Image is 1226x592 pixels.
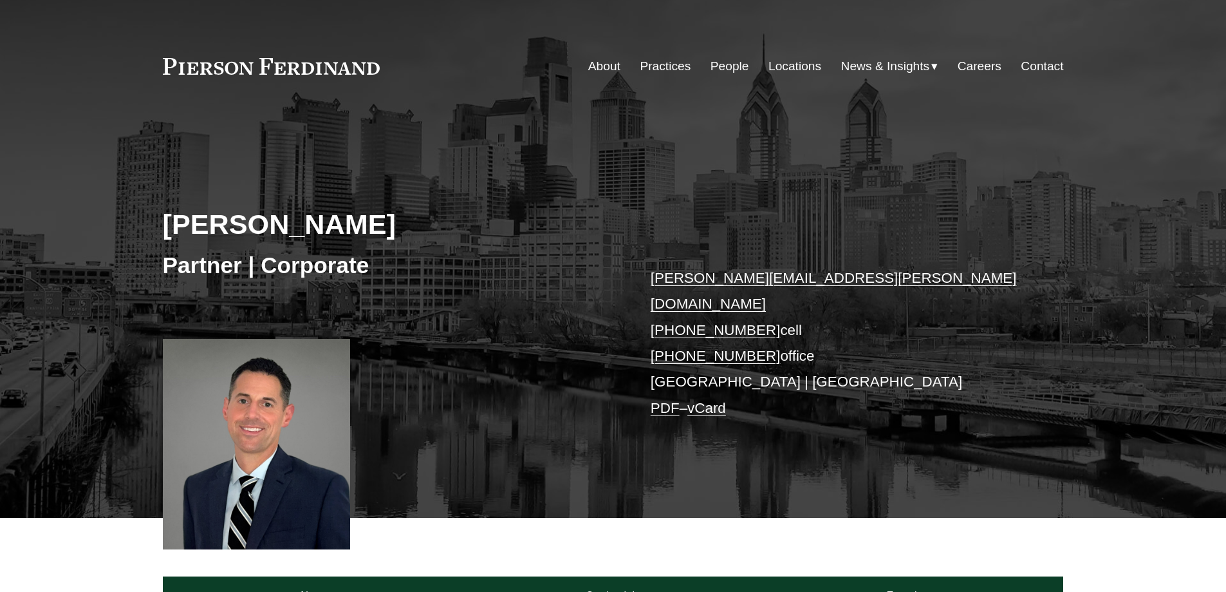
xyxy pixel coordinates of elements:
a: People [711,54,749,79]
a: About [588,54,620,79]
a: [PHONE_NUMBER] [651,348,781,364]
a: [PHONE_NUMBER] [651,322,781,338]
a: Locations [768,54,821,79]
a: Practices [640,54,691,79]
a: vCard [687,400,726,416]
p: cell office [GEOGRAPHIC_DATA] | [GEOGRAPHIC_DATA] – [651,265,1026,421]
h3: Partner | Corporate [163,251,613,280]
span: News & Insights [841,55,930,78]
a: [PERSON_NAME][EMAIL_ADDRESS][PERSON_NAME][DOMAIN_NAME] [651,270,1017,312]
h2: [PERSON_NAME] [163,207,613,241]
a: Contact [1021,54,1063,79]
a: folder dropdown [841,54,938,79]
a: PDF [651,400,680,416]
a: Careers [958,54,1001,79]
